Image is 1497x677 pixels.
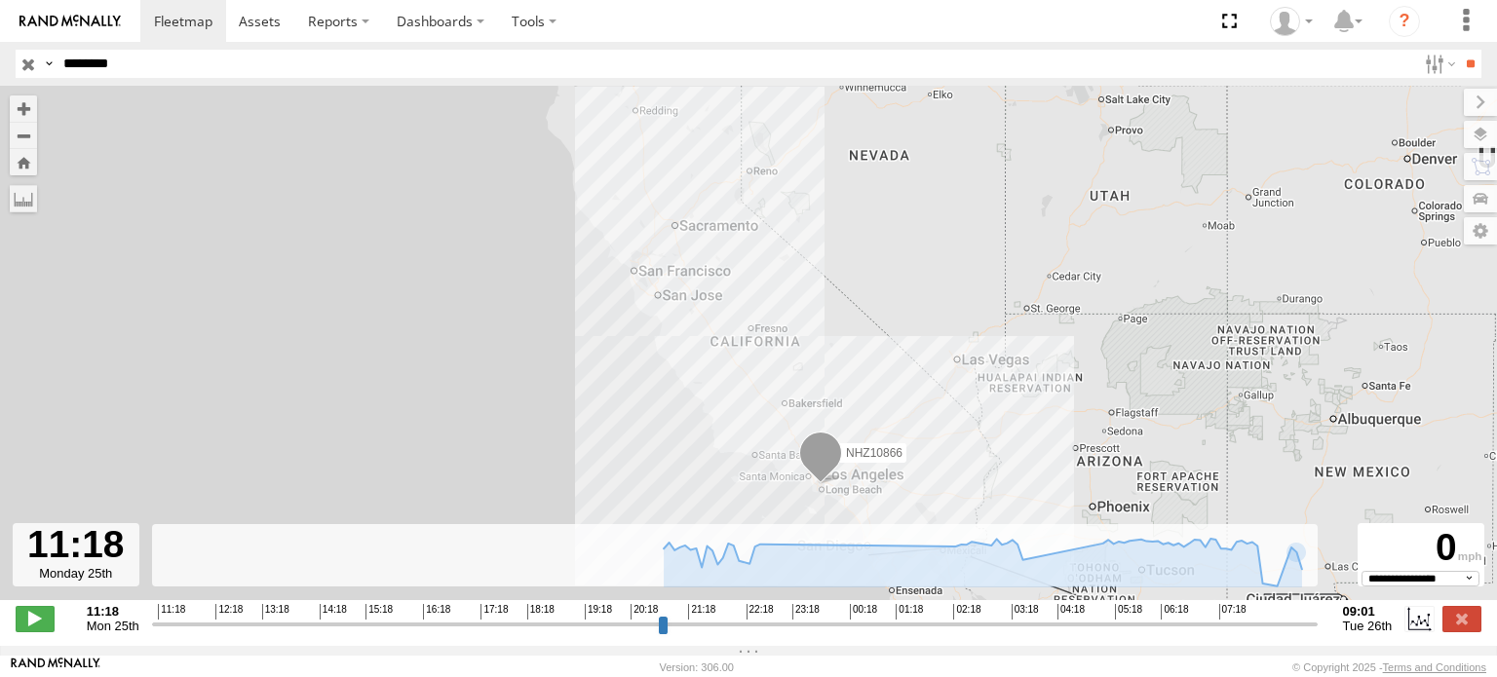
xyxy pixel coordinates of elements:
[365,604,393,620] span: 15:18
[215,604,243,620] span: 12:18
[1464,217,1497,244] label: Map Settings
[10,149,37,175] button: Zoom Home
[1383,661,1486,673] a: Terms and Conditions
[11,658,100,677] a: Visit our Website
[16,606,55,631] label: Play/Stop
[1343,604,1393,619] strong: 09:01
[660,661,734,673] div: Version: 306.00
[423,604,450,620] span: 16:18
[1343,619,1393,633] span: Tue 26th Aug 2025
[10,122,37,149] button: Zoom out
[1219,604,1247,620] span: 07:18
[1442,606,1481,631] label: Close
[1057,604,1085,620] span: 04:18
[41,50,57,78] label: Search Query
[158,604,185,620] span: 11:18
[320,604,347,620] span: 14:18
[480,604,508,620] span: 17:18
[527,604,555,620] span: 18:18
[792,604,820,620] span: 23:18
[953,604,980,620] span: 02:18
[1263,7,1320,36] div: Zulema McIntosch
[10,185,37,212] label: Measure
[87,604,139,619] strong: 11:18
[10,95,37,122] button: Zoom in
[1115,604,1142,620] span: 05:18
[87,619,139,633] span: Mon 25th Aug 2025
[688,604,715,620] span: 21:18
[747,604,774,620] span: 22:18
[1292,661,1486,673] div: © Copyright 2025 -
[850,604,877,620] span: 00:18
[1361,526,1481,571] div: 0
[262,604,289,620] span: 13:18
[631,604,658,620] span: 20:18
[585,604,612,620] span: 19:18
[1389,6,1420,37] i: ?
[1161,604,1188,620] span: 06:18
[19,15,121,28] img: rand-logo.svg
[1417,50,1459,78] label: Search Filter Options
[896,604,923,620] span: 01:18
[846,446,902,460] span: NHZ10866
[1012,604,1039,620] span: 03:18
